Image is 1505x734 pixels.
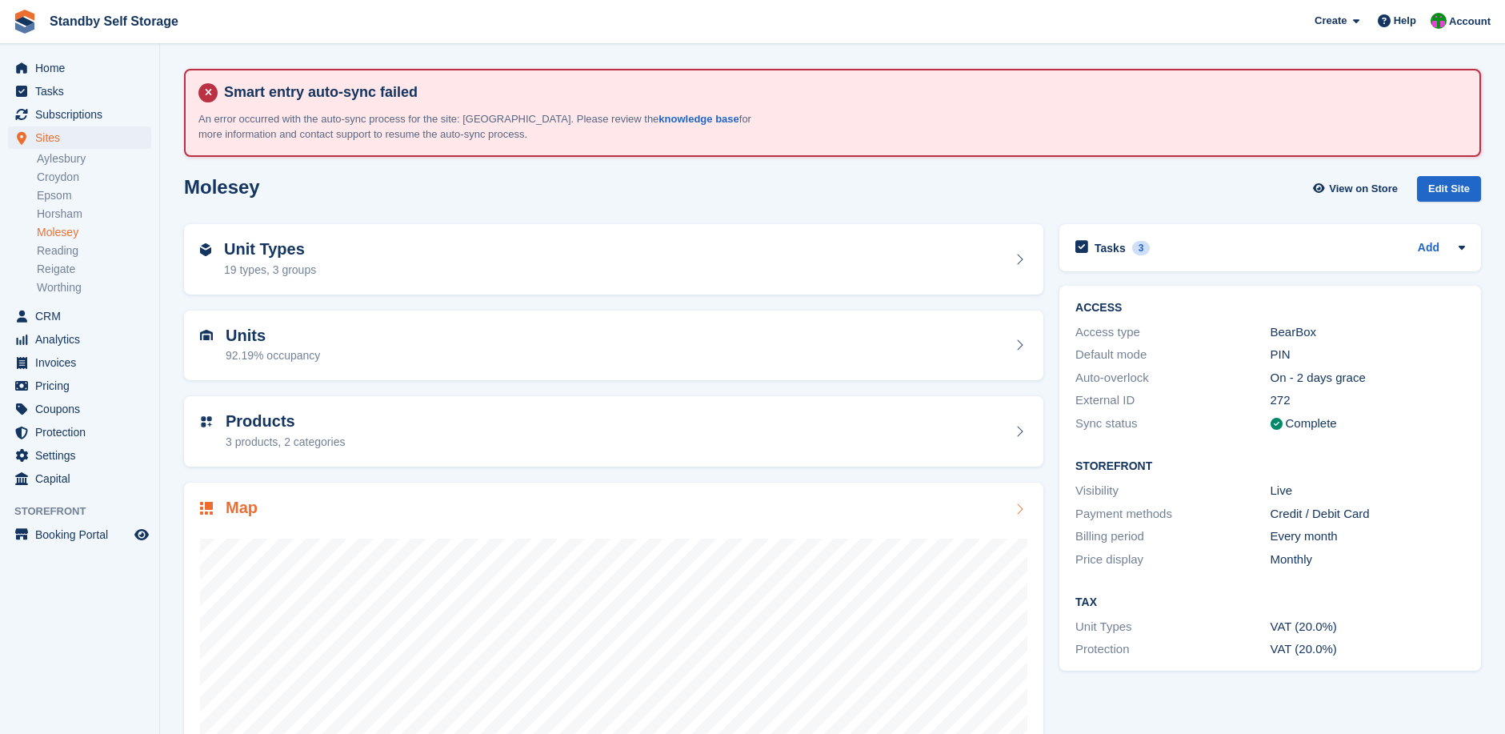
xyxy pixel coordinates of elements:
a: menu [8,80,151,102]
div: Protection [1075,640,1270,659]
div: PIN [1271,346,1465,364]
div: VAT (20.0%) [1271,618,1465,636]
img: stora-icon-8386f47178a22dfd0bd8f6a31ec36ba5ce8667c1dd55bd0f319d3a0aa187defe.svg [13,10,37,34]
a: View on Store [1311,176,1404,203]
img: map-icn-33ee37083ee616e46c38cad1a60f524a97daa1e2b2c8c0bc3eb3415660979fc1.svg [200,502,213,515]
div: 92.19% occupancy [226,347,320,364]
h4: Smart entry auto-sync failed [218,83,1467,102]
h2: Tasks [1095,241,1126,255]
a: Aylesbury [37,151,151,166]
div: Access type [1075,323,1270,342]
a: menu [8,421,151,443]
img: custom-product-icn-752c56ca05d30b4aa98f6f15887a0e09747e85b44ffffa43cff429088544963d.svg [200,415,213,428]
a: Edit Site [1417,176,1481,209]
a: Reigate [37,262,151,277]
div: Payment methods [1075,505,1270,523]
span: Tasks [35,80,131,102]
div: Sync status [1075,415,1270,433]
a: Molesey [37,225,151,240]
img: unit-type-icn-2b2737a686de81e16bb02015468b77c625bbabd49415b5ef34ead5e3b44a266d.svg [200,243,211,256]
div: On - 2 days grace [1271,369,1465,387]
div: Complete [1286,415,1337,433]
a: menu [8,328,151,351]
div: External ID [1075,391,1270,410]
div: Auto-overlock [1075,369,1270,387]
h2: ACCESS [1075,302,1465,315]
a: menu [8,126,151,149]
img: Michelle Mustoe [1431,13,1447,29]
div: Visibility [1075,482,1270,500]
span: View on Store [1329,181,1398,197]
span: Pricing [35,375,131,397]
span: Storefront [14,503,159,519]
span: Create [1315,13,1347,29]
h2: Molesey [184,176,260,198]
a: knowledge base [658,113,738,125]
div: Default mode [1075,346,1270,364]
p: An error occurred with the auto-sync process for the site: [GEOGRAPHIC_DATA]. Please review the f... [198,111,759,142]
a: menu [8,523,151,546]
a: Worthing [37,280,151,295]
div: Billing period [1075,527,1270,546]
a: Horsham [37,207,151,222]
a: menu [8,57,151,79]
a: menu [8,467,151,490]
h2: Storefront [1075,460,1465,473]
a: menu [8,351,151,374]
span: Analytics [35,328,131,351]
a: menu [8,444,151,467]
span: Protection [35,421,131,443]
div: Monthly [1271,551,1465,569]
a: Epsom [37,188,151,203]
span: Account [1449,14,1491,30]
div: Every month [1271,527,1465,546]
span: CRM [35,305,131,327]
span: Subscriptions [35,103,131,126]
a: Products 3 products, 2 categories [184,396,1043,467]
a: menu [8,103,151,126]
a: Unit Types 19 types, 3 groups [184,224,1043,295]
h2: Unit Types [224,240,316,259]
div: Credit / Debit Card [1271,505,1465,523]
h2: Products [226,412,345,431]
a: Add [1418,239,1439,258]
div: Edit Site [1417,176,1481,203]
div: VAT (20.0%) [1271,640,1465,659]
span: Sites [35,126,131,149]
div: Price display [1075,551,1270,569]
a: Reading [37,243,151,259]
a: menu [8,398,151,420]
h2: Units [226,327,320,345]
div: 3 [1132,241,1151,255]
div: 272 [1271,391,1465,410]
a: Croydon [37,170,151,185]
span: Help [1394,13,1416,29]
a: Preview store [132,525,151,544]
div: Unit Types [1075,618,1270,636]
a: Units 92.19% occupancy [184,311,1043,381]
div: 3 products, 2 categories [226,434,345,451]
span: Invoices [35,351,131,374]
span: Home [35,57,131,79]
a: menu [8,375,151,397]
a: Standby Self Storage [43,8,185,34]
div: Live [1271,482,1465,500]
span: Coupons [35,398,131,420]
h2: Tax [1075,596,1465,609]
div: BearBox [1271,323,1465,342]
div: 19 types, 3 groups [224,262,316,279]
span: Settings [35,444,131,467]
h2: Map [226,499,258,517]
a: menu [8,305,151,327]
img: unit-icn-7be61d7bf1b0ce9d3e12c5938cc71ed9869f7b940bace4675aadf7bd6d80202e.svg [200,330,213,341]
span: Capital [35,467,131,490]
span: Booking Portal [35,523,131,546]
